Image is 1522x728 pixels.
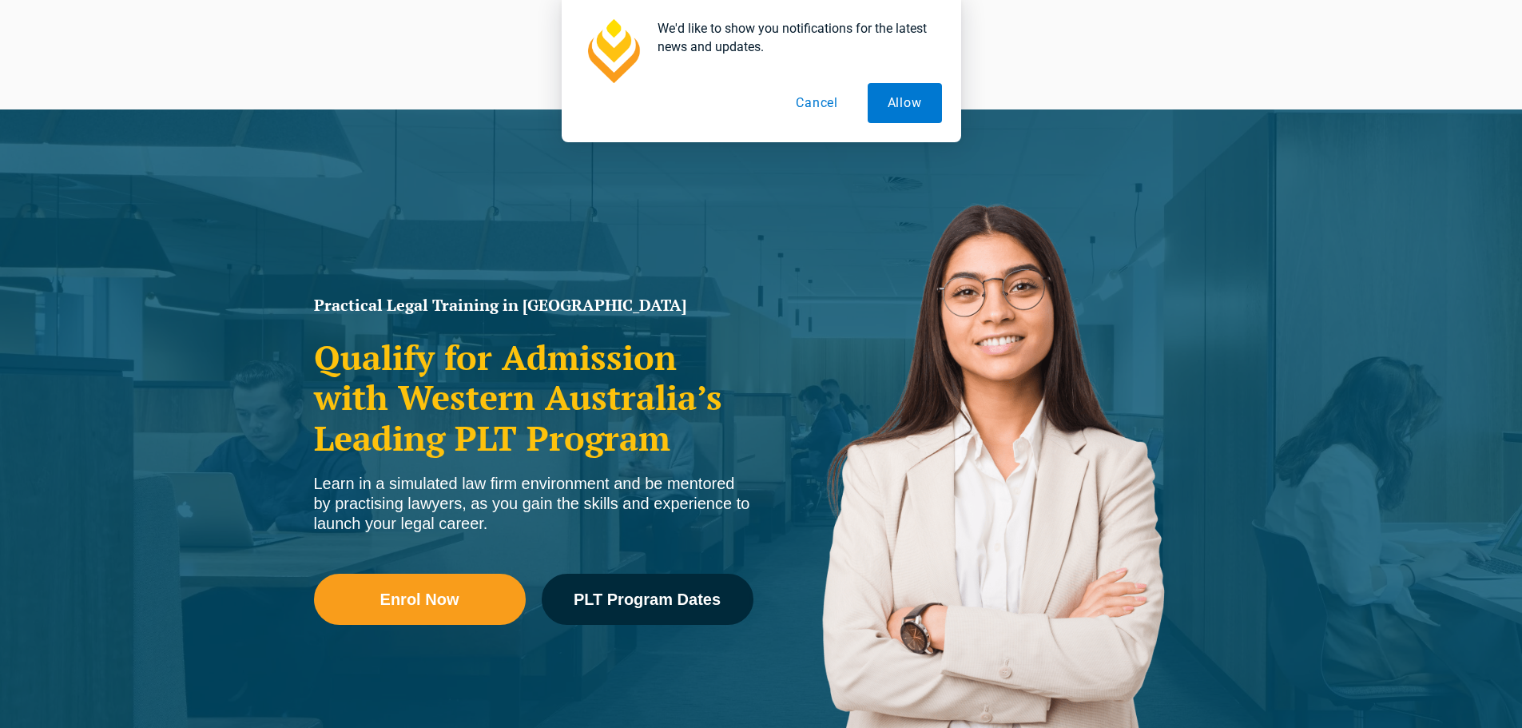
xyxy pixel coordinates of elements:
a: Enrol Now [314,574,526,625]
img: notification icon [581,19,645,83]
button: Allow [868,83,942,123]
a: PLT Program Dates [542,574,753,625]
button: Cancel [776,83,858,123]
div: Learn in a simulated law firm environment and be mentored by practising lawyers, as you gain the ... [314,474,753,534]
h2: Qualify for Admission with Western Australia’s Leading PLT Program [314,337,753,458]
div: We'd like to show you notifications for the latest news and updates. [645,19,942,56]
span: PLT Program Dates [574,591,721,607]
h1: Practical Legal Training in [GEOGRAPHIC_DATA] [314,297,753,313]
span: Enrol Now [380,591,459,607]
